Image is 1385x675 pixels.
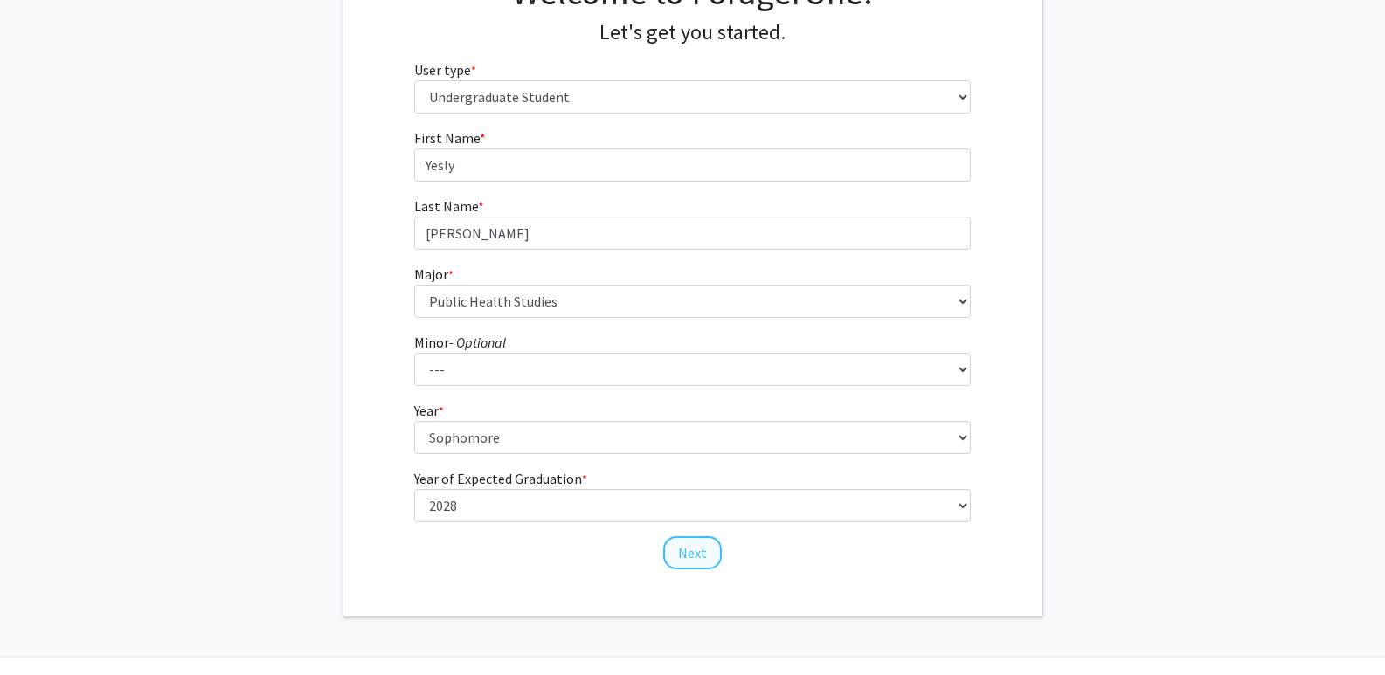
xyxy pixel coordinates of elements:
label: Year [414,400,444,421]
label: Major [414,264,454,285]
label: User type [414,59,476,80]
span: First Name [414,129,480,147]
h4: Let's get you started. [414,20,971,45]
i: - Optional [449,334,506,351]
span: Last Name [414,197,478,215]
label: Minor [414,332,506,353]
button: Next [663,536,722,569]
label: Year of Expected Graduation [414,468,587,489]
iframe: Chat [13,596,74,662]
